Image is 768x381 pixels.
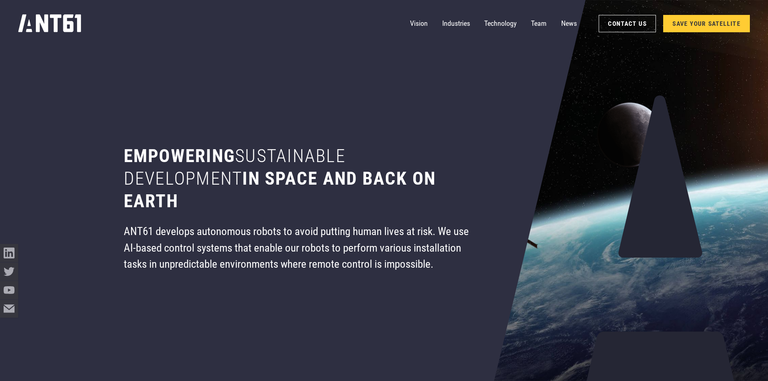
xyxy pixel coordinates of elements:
a: News [561,15,577,33]
a: SAVE YOUR SATELLITE [663,15,750,32]
a: home [18,11,82,35]
a: Industries [442,15,470,33]
h1: Empowering in space and back on earth [124,145,472,212]
a: Vision [410,15,428,33]
a: Contact Us [599,15,656,32]
a: Technology [484,15,516,33]
a: Team [531,15,547,33]
div: ANT61 develops autonomous robots to avoid putting human lives at risk. We use AI-based control sy... [124,223,472,272]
